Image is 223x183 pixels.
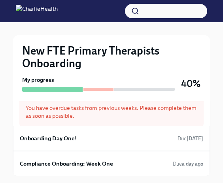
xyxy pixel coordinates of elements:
strong: a day ago [182,161,203,167]
span: September 4th, 2025 07:00 [178,135,203,142]
h6: Onboarding Day One! [20,134,77,143]
strong: My progress [22,76,54,84]
span: Due [178,136,203,141]
h6: Compliance Onboarding: Week One [20,159,113,168]
h2: New FTE Primary Therapists Onboarding [22,44,201,70]
strong: [DATE] [187,136,203,141]
h3: 40% [181,78,201,89]
a: Onboarding Day One!Due[DATE] [20,132,203,144]
span: September 8th, 2025 07:00 [173,160,203,168]
div: You have overdue tasks from previous weeks. Please complete them as soon as possible. [19,98,204,126]
a: Compliance Onboarding: Week OneDuea day ago [20,158,203,170]
span: Due [173,161,203,167]
img: CharlieHealth [16,5,58,17]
